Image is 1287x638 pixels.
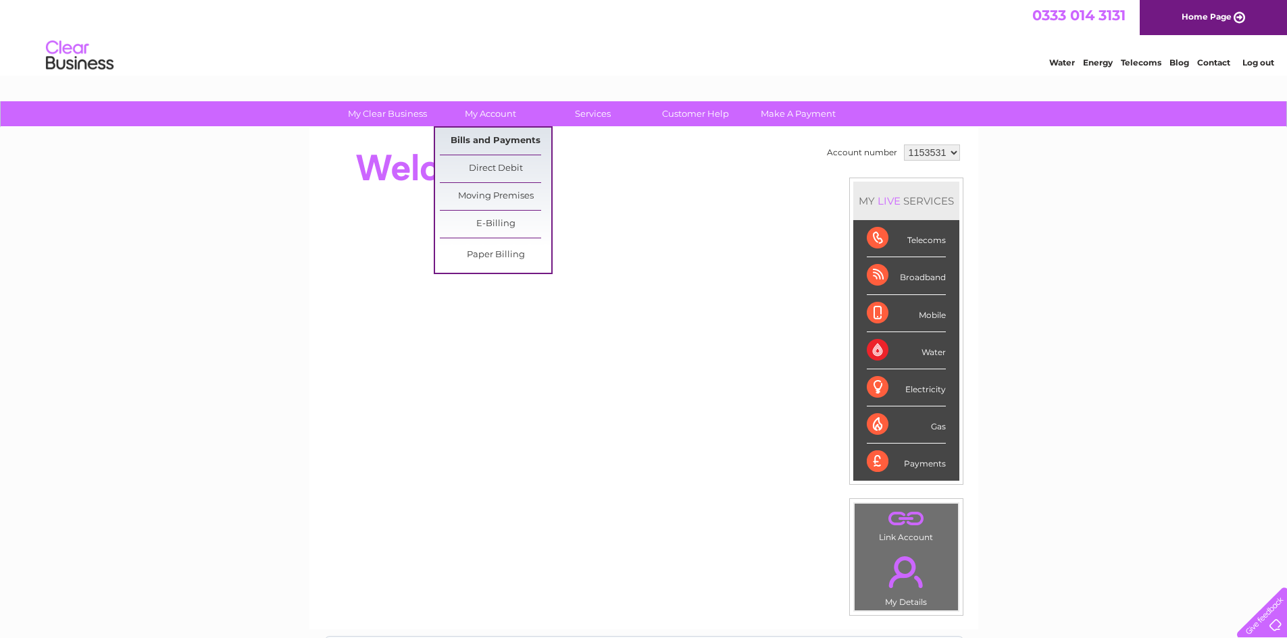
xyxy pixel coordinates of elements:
[867,444,946,480] div: Payments
[434,101,546,126] a: My Account
[1169,57,1189,68] a: Blog
[867,295,946,332] div: Mobile
[1242,57,1274,68] a: Log out
[1121,57,1161,68] a: Telecoms
[1197,57,1230,68] a: Contact
[824,141,901,164] td: Account number
[45,35,114,76] img: logo.png
[325,7,963,65] div: Clear Business is a trading name of Verastar Limited (registered in [GEOGRAPHIC_DATA] No. 3667643...
[537,101,649,126] a: Services
[853,182,959,220] div: MY SERVICES
[858,507,955,531] a: .
[1083,57,1113,68] a: Energy
[875,194,903,207] div: LIVE
[867,220,946,257] div: Telecoms
[867,369,946,406] div: Electricity
[867,257,946,294] div: Broadband
[440,183,551,210] a: Moving Premises
[640,101,751,126] a: Customer Help
[332,101,443,126] a: My Clear Business
[440,128,551,155] a: Bills and Payments
[858,548,955,595] a: .
[742,101,854,126] a: Make A Payment
[440,242,551,269] a: Paper Billing
[854,545,959,611] td: My Details
[867,406,946,444] div: Gas
[440,211,551,238] a: E-Billing
[440,155,551,182] a: Direct Debit
[1032,7,1126,24] a: 0333 014 3131
[867,332,946,369] div: Water
[1049,57,1075,68] a: Water
[854,503,959,546] td: Link Account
